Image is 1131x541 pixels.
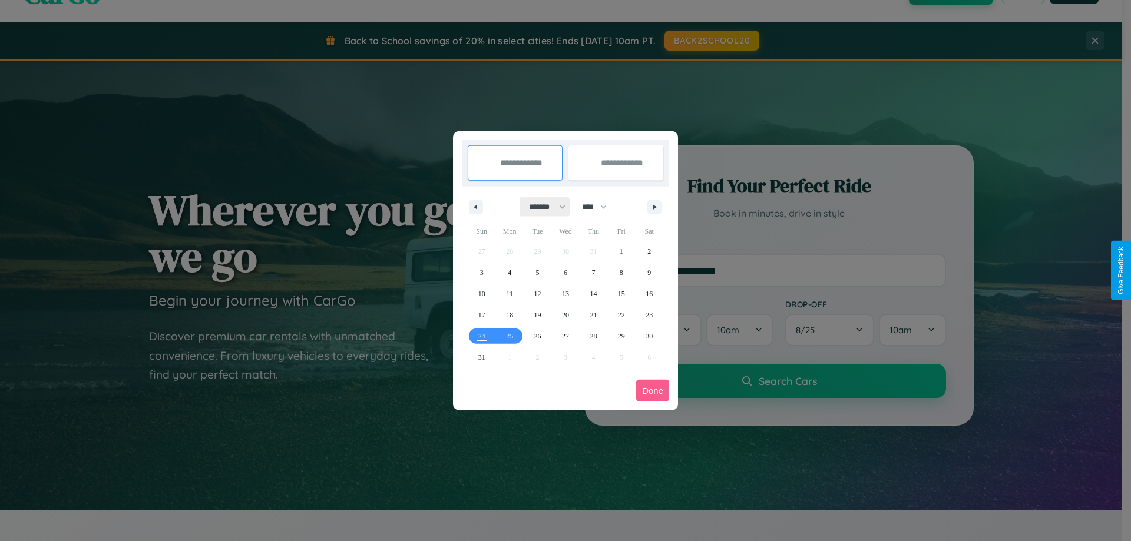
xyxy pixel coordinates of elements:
button: 21 [580,304,607,326]
span: 8 [620,262,623,283]
span: 12 [534,283,541,304]
button: 12 [524,283,551,304]
button: 2 [636,241,663,262]
span: 26 [534,326,541,347]
span: 28 [590,326,597,347]
button: 17 [468,304,495,326]
span: 29 [618,326,625,347]
button: 27 [551,326,579,347]
button: 5 [524,262,551,283]
span: 24 [478,326,485,347]
button: 31 [468,347,495,368]
span: 25 [506,326,513,347]
div: Give Feedback [1117,247,1125,294]
button: 23 [636,304,663,326]
button: 28 [580,326,607,347]
button: 3 [468,262,495,283]
button: 13 [551,283,579,304]
button: 7 [580,262,607,283]
span: 2 [647,241,651,262]
span: 19 [534,304,541,326]
button: 9 [636,262,663,283]
button: 18 [495,304,523,326]
button: 30 [636,326,663,347]
button: 16 [636,283,663,304]
button: 15 [607,283,635,304]
span: 22 [618,304,625,326]
span: 16 [646,283,653,304]
button: 26 [524,326,551,347]
span: 5 [536,262,540,283]
button: Done [636,380,669,401]
span: 3 [480,262,484,283]
button: 20 [551,304,579,326]
button: 11 [495,283,523,304]
span: Mon [495,222,523,241]
span: 6 [564,262,567,283]
button: 24 [468,326,495,347]
span: 21 [590,304,597,326]
button: 1 [607,241,635,262]
span: 30 [646,326,653,347]
button: 8 [607,262,635,283]
span: Sun [468,222,495,241]
span: Wed [551,222,579,241]
span: 23 [646,304,653,326]
span: 7 [591,262,595,283]
button: 19 [524,304,551,326]
button: 29 [607,326,635,347]
span: Tue [524,222,551,241]
span: 1 [620,241,623,262]
span: 17 [478,304,485,326]
button: 25 [495,326,523,347]
span: 20 [562,304,569,326]
span: 9 [647,262,651,283]
button: 22 [607,304,635,326]
span: Thu [580,222,607,241]
span: 11 [506,283,513,304]
span: Sat [636,222,663,241]
span: 15 [618,283,625,304]
span: 14 [590,283,597,304]
button: 14 [580,283,607,304]
span: Fri [607,222,635,241]
button: 4 [495,262,523,283]
span: 10 [478,283,485,304]
span: 18 [506,304,513,326]
button: 10 [468,283,495,304]
span: 13 [562,283,569,304]
span: 31 [478,347,485,368]
span: 4 [508,262,511,283]
button: 6 [551,262,579,283]
span: 27 [562,326,569,347]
